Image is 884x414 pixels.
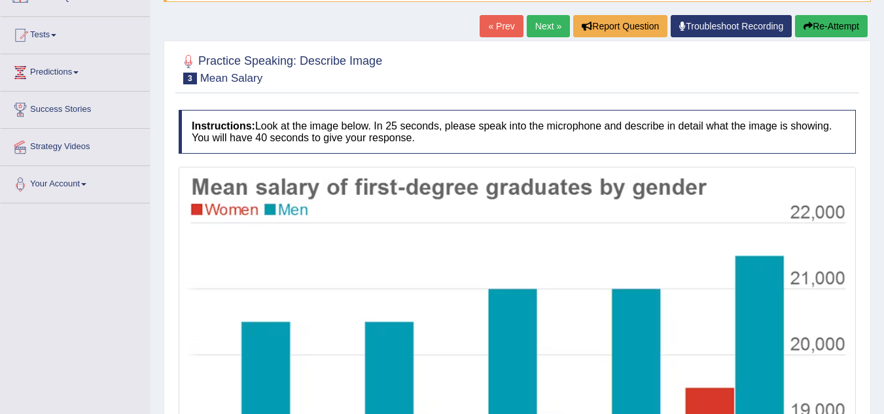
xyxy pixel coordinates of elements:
a: Next » [527,15,570,37]
a: Success Stories [1,92,150,124]
span: 3 [183,73,197,84]
a: Strategy Videos [1,129,150,162]
button: Report Question [573,15,667,37]
a: Troubleshoot Recording [671,15,792,37]
a: Tests [1,17,150,50]
h2: Practice Speaking: Describe Image [179,52,382,84]
h4: Look at the image below. In 25 seconds, please speak into the microphone and describe in detail w... [179,110,856,154]
a: Predictions [1,54,150,87]
a: Your Account [1,166,150,199]
a: « Prev [480,15,523,37]
b: Instructions: [192,120,255,131]
button: Re-Attempt [795,15,868,37]
small: Mean Salary [200,72,262,84]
